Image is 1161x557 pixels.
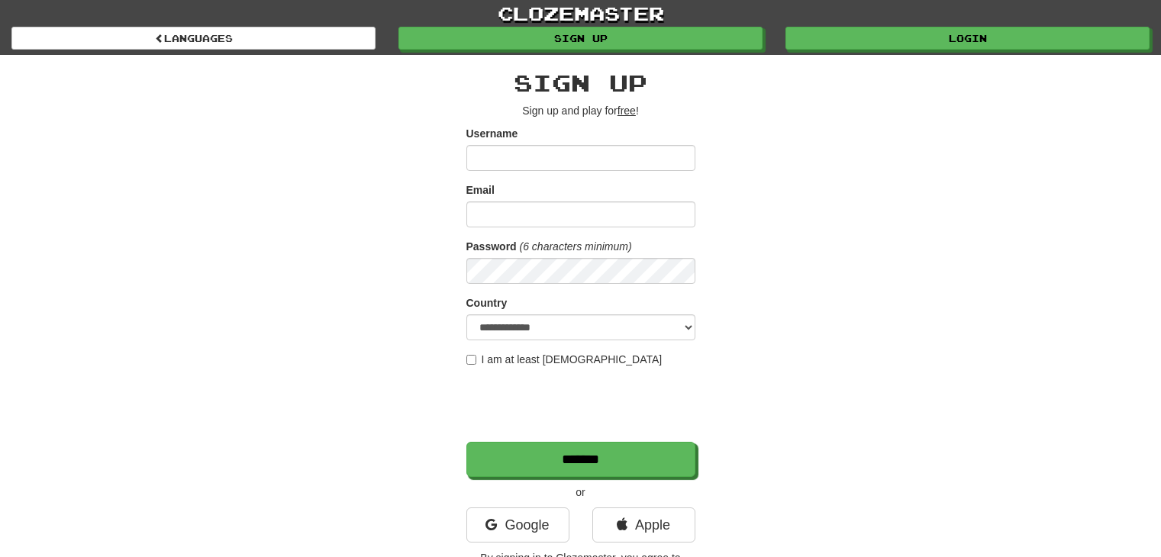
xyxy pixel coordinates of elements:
h2: Sign up [466,70,695,95]
input: I am at least [DEMOGRAPHIC_DATA] [466,355,476,365]
a: Sign up [398,27,763,50]
p: or [466,485,695,500]
label: Password [466,239,517,254]
a: Languages [11,27,376,50]
p: Sign up and play for ! [466,103,695,118]
label: Country [466,295,508,311]
a: Google [466,507,569,543]
a: Apple [592,507,695,543]
em: (6 characters minimum) [520,240,632,253]
iframe: reCAPTCHA [466,375,698,434]
label: I am at least [DEMOGRAPHIC_DATA] [466,352,663,367]
a: Login [785,27,1150,50]
label: Email [466,182,495,198]
label: Username [466,126,518,141]
u: free [618,105,636,117]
